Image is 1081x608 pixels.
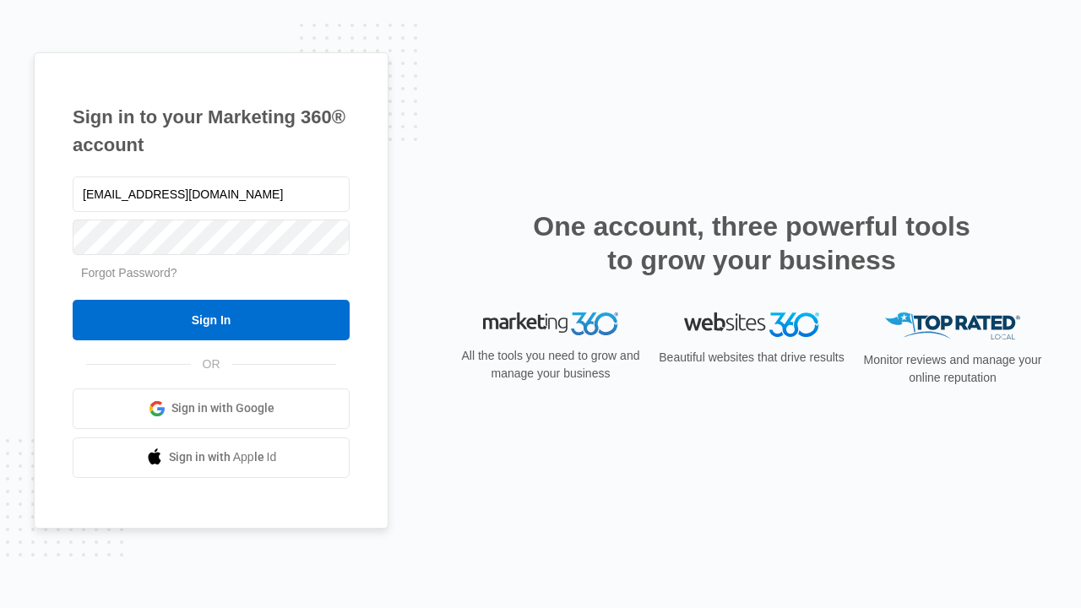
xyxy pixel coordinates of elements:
[169,448,277,466] span: Sign in with Apple Id
[858,351,1047,387] p: Monitor reviews and manage your online reputation
[657,349,846,366] p: Beautiful websites that drive results
[81,266,177,280] a: Forgot Password?
[483,312,618,336] img: Marketing 360
[456,347,645,383] p: All the tools you need to grow and manage your business
[73,300,350,340] input: Sign In
[191,356,232,373] span: OR
[73,176,350,212] input: Email
[528,209,975,277] h2: One account, three powerful tools to grow your business
[73,388,350,429] a: Sign in with Google
[885,312,1020,340] img: Top Rated Local
[73,103,350,159] h1: Sign in to your Marketing 360® account
[73,437,350,478] a: Sign in with Apple Id
[684,312,819,337] img: Websites 360
[171,399,274,417] span: Sign in with Google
